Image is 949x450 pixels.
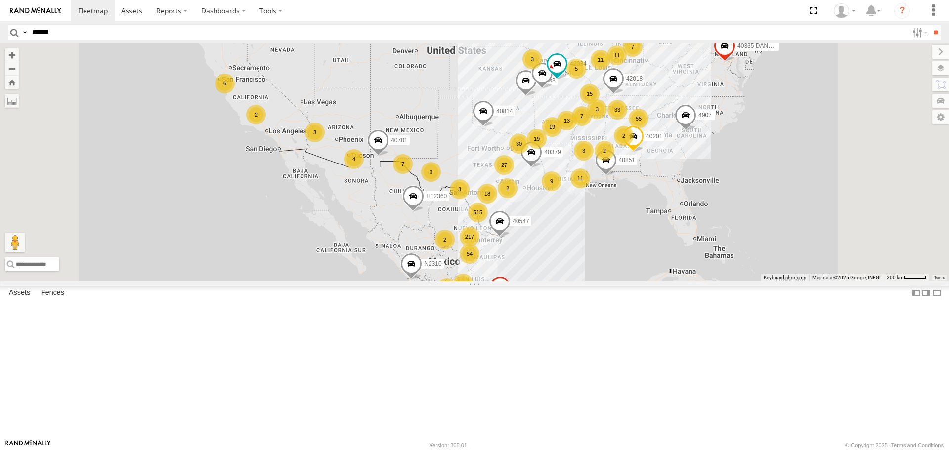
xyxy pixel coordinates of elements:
div: 18 [477,184,497,204]
div: 2 [595,141,614,161]
div: Caseta Laredo TX [830,3,859,18]
span: 4907 [698,112,712,119]
div: 6 [215,74,235,93]
div: 19 [437,278,457,298]
a: Terms and Conditions [891,442,944,448]
span: 42034 [570,60,586,67]
label: Search Filter Options [908,25,930,40]
div: 45 [453,274,473,293]
div: 15 [580,84,600,104]
span: 40547 [513,218,529,225]
div: 2 [246,105,266,124]
span: 40201 [646,133,662,140]
label: Hide Summary Table [932,286,942,300]
label: Map Settings [932,110,949,124]
span: 40783 [539,77,555,84]
div: 2 [614,126,634,146]
label: Dock Summary Table to the Left [911,286,921,300]
div: 11 [607,45,627,65]
div: 13 [557,111,577,130]
span: 42018 [626,76,643,82]
span: 40701 [391,137,407,144]
span: 40335 DAÑADO [737,43,781,50]
div: 4 [344,149,364,169]
div: 2 [498,178,518,198]
a: Visit our Website [5,440,51,450]
button: Zoom in [5,48,19,62]
div: 11 [570,168,590,188]
button: Keyboard shortcuts [764,274,806,281]
div: 3 [450,179,470,199]
div: 11 [591,50,610,70]
button: Zoom Home [5,76,19,89]
label: Assets [4,286,35,300]
div: 3 [305,123,325,142]
span: Map data ©2025 Google, INEGI [812,275,881,280]
span: 40851 [619,157,635,164]
span: 40379 [544,149,561,156]
button: Map Scale: 200 km per 42 pixels [884,274,929,281]
div: 3 [587,99,607,119]
label: Dock Summary Table to the Right [921,286,931,300]
span: 200 km [887,275,904,280]
button: Drag Pegman onto the map to open Street View [5,233,25,252]
div: 27 [494,155,514,175]
div: © Copyright 2025 - [845,442,944,448]
span: H12360 [426,193,447,200]
div: 33 [607,100,627,120]
a: Terms (opens in new tab) [934,275,945,279]
button: Zoom out [5,62,19,76]
div: 19 [527,129,547,149]
div: 3 [574,141,594,161]
span: N2310 [424,260,441,267]
div: 7 [572,106,592,126]
div: Version: 308.01 [430,442,467,448]
div: 30 [509,134,529,154]
div: 5 [566,59,586,79]
div: 9 [542,171,561,191]
div: 55 [629,109,648,128]
div: 7 [393,154,413,174]
div: 3 [522,49,542,69]
label: Search Query [21,25,29,40]
i: ? [894,3,910,19]
div: 3 [421,162,441,182]
label: Fences [36,286,69,300]
div: 19 [542,117,562,137]
div: 2 [435,230,455,249]
label: Measure [5,94,19,108]
span: 40814 [496,108,513,115]
div: 515 [468,203,488,222]
div: 217 [460,227,479,246]
div: 7 [623,37,643,57]
img: rand-logo.svg [10,7,61,14]
div: 54 [460,244,479,264]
